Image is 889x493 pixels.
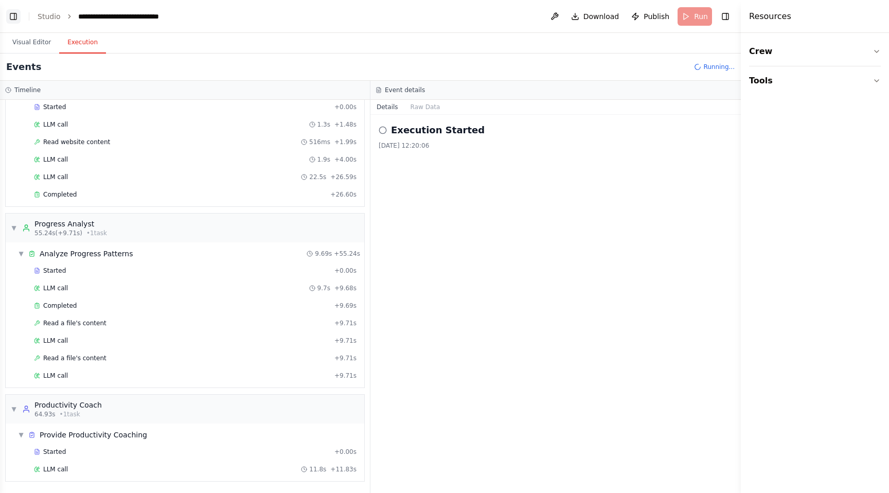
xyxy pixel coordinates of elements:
[330,465,357,473] span: + 11.83s
[334,448,357,456] span: + 0.00s
[334,120,357,129] span: + 1.48s
[703,63,735,71] span: Running...
[43,138,110,146] span: Read website content
[43,267,66,275] span: Started
[334,319,357,327] span: + 9.71s
[34,410,56,418] span: 64.93s
[749,66,881,95] button: Tools
[43,190,77,199] span: Completed
[43,337,68,345] span: LLM call
[43,155,68,164] span: LLM call
[627,7,673,26] button: Publish
[86,229,107,237] span: • 1 task
[404,100,447,114] button: Raw Data
[40,249,133,259] span: Analyze Progress Patterns
[334,267,357,275] span: + 0.00s
[43,284,68,292] span: LLM call
[4,32,59,54] button: Visual Editor
[330,173,357,181] span: + 26.59s
[43,103,66,111] span: Started
[43,120,68,129] span: LLM call
[379,142,733,150] div: [DATE] 12:20:06
[334,302,357,310] span: + 9.69s
[18,431,24,439] span: ▼
[34,400,102,410] div: Productivity Coach
[334,155,357,164] span: + 4.00s
[60,410,80,418] span: • 1 task
[317,155,330,164] span: 1.9s
[59,32,106,54] button: Execution
[43,448,66,456] span: Started
[38,11,184,22] nav: breadcrumb
[6,9,21,24] button: Show left sidebar
[644,11,669,22] span: Publish
[6,60,41,74] h2: Events
[34,219,107,229] div: Progress Analyst
[749,37,881,66] button: Crew
[309,465,326,473] span: 11.8s
[330,190,357,199] span: + 26.60s
[391,123,485,137] h2: Execution Started
[43,465,68,473] span: LLM call
[309,173,326,181] span: 22.5s
[334,354,357,362] span: + 9.71s
[334,372,357,380] span: + 9.71s
[43,354,106,362] span: Read a file's content
[34,229,82,237] span: 55.24s (+9.71s)
[309,138,330,146] span: 516ms
[18,250,24,258] span: ▼
[385,86,425,94] h3: Event details
[749,10,791,23] h4: Resources
[43,302,77,310] span: Completed
[43,372,68,380] span: LLM call
[11,224,17,232] span: ▼
[334,138,357,146] span: + 1.99s
[370,100,404,114] button: Details
[11,405,17,413] span: ▼
[43,173,68,181] span: LLM call
[315,250,332,258] span: 9.69s
[43,319,106,327] span: Read a file's content
[14,86,41,94] h3: Timeline
[334,337,357,345] span: + 9.71s
[567,7,624,26] button: Download
[38,12,61,21] a: Studio
[334,250,360,258] span: + 55.24s
[334,103,357,111] span: + 0.00s
[317,120,330,129] span: 1.3s
[718,9,733,24] button: Hide right sidebar
[40,430,147,440] span: Provide Productivity Coaching
[317,284,330,292] span: 9.7s
[334,284,357,292] span: + 9.68s
[583,11,619,22] span: Download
